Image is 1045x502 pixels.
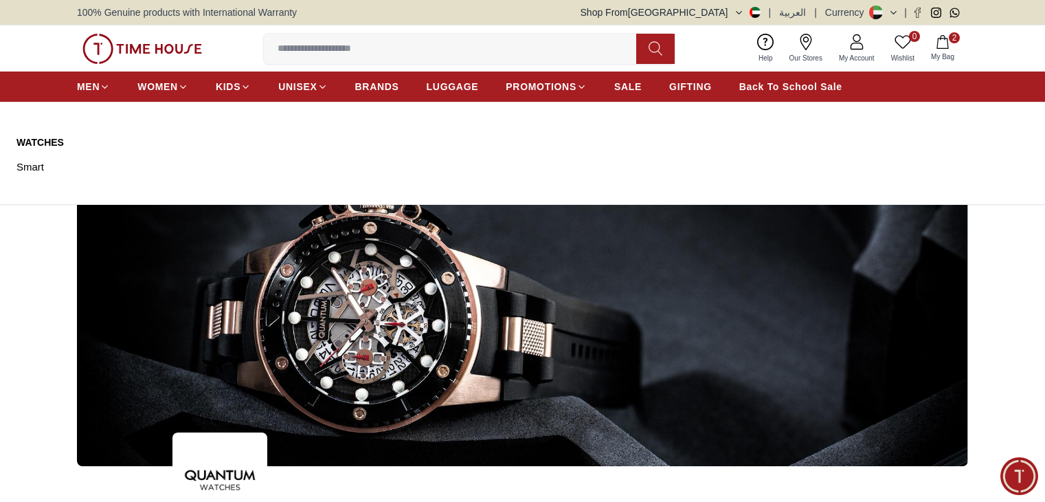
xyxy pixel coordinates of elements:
[427,80,479,94] span: LUGGAGE
[904,6,907,19] span: |
[614,74,642,99] a: SALE
[16,135,147,149] a: Watches
[137,80,178,94] span: WOMEN
[950,8,960,18] a: Whatsapp
[137,74,188,99] a: WOMEN
[77,6,297,19] span: 100% Genuine products with International Warranty
[886,53,920,63] span: Wishlist
[77,80,100,94] span: MEN
[779,6,806,19] button: العربية
[278,80,317,94] span: UNISEX
[784,53,828,63] span: Our Stores
[1000,457,1038,495] div: Chat Widget
[16,157,147,177] a: Smart
[923,32,963,65] button: 2My Bag
[355,74,399,99] a: BRANDS
[739,80,842,94] span: Back To School Sale
[77,154,968,466] img: ...
[814,6,817,19] span: |
[614,80,642,94] span: SALE
[581,6,761,19] button: Shop From[GEOGRAPHIC_DATA]
[427,74,479,99] a: LUGGAGE
[739,74,842,99] a: Back To School Sale
[278,74,327,99] a: UNISEX
[216,80,240,94] span: KIDS
[669,74,712,99] a: GIFTING
[769,6,772,19] span: |
[912,8,923,18] a: Facebook
[949,32,960,43] span: 2
[925,52,960,62] span: My Bag
[82,34,202,64] img: ...
[883,31,923,66] a: 0Wishlist
[669,80,712,94] span: GIFTING
[506,80,576,94] span: PROMOTIONS
[77,74,110,99] a: MEN
[781,31,831,66] a: Our Stores
[833,53,880,63] span: My Account
[506,74,587,99] a: PROMOTIONS
[909,31,920,42] span: 0
[931,8,941,18] a: Instagram
[355,80,399,94] span: BRANDS
[825,6,870,19] div: Currency
[216,74,251,99] a: KIDS
[753,53,778,63] span: Help
[750,7,761,18] img: United Arab Emirates
[750,31,781,66] a: Help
